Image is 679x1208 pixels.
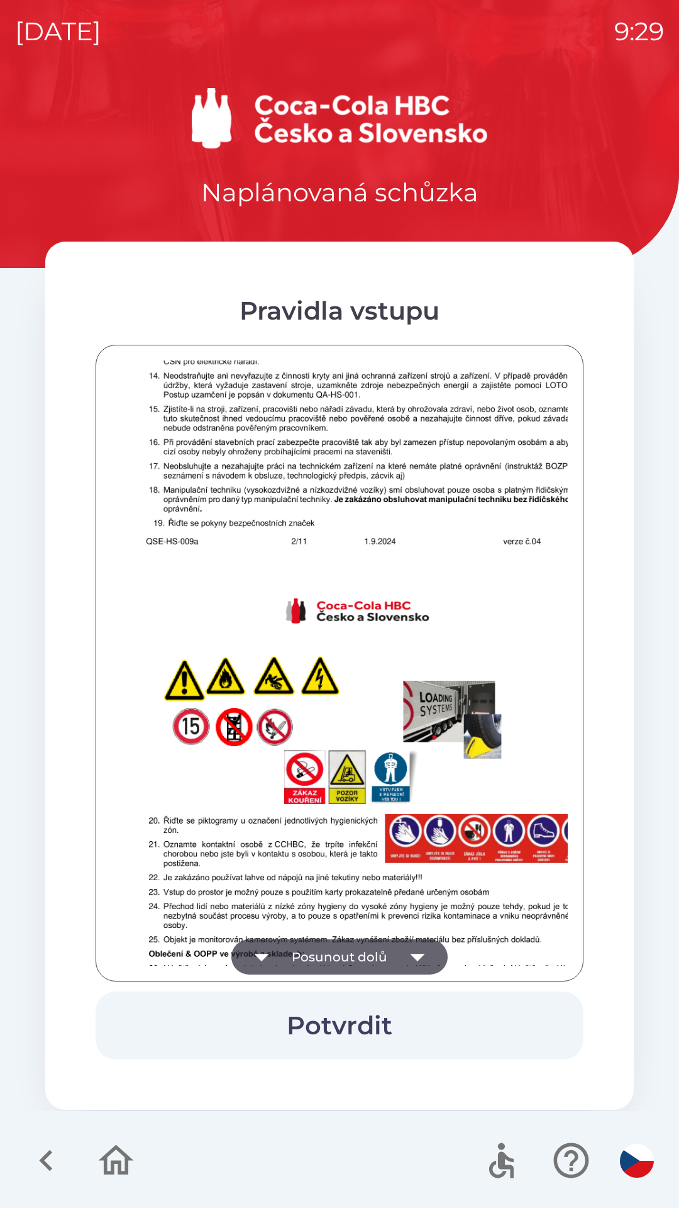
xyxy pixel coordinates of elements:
button: Posunout dolů [231,939,448,975]
button: Potvrdit [96,992,583,1060]
img: cs flag [620,1144,654,1178]
div: Pravidla vstupu [96,292,583,330]
img: Logo [45,88,634,148]
p: [DATE] [15,13,101,50]
p: 9:29 [614,13,664,50]
p: Naplánovaná schůzka [201,174,478,211]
